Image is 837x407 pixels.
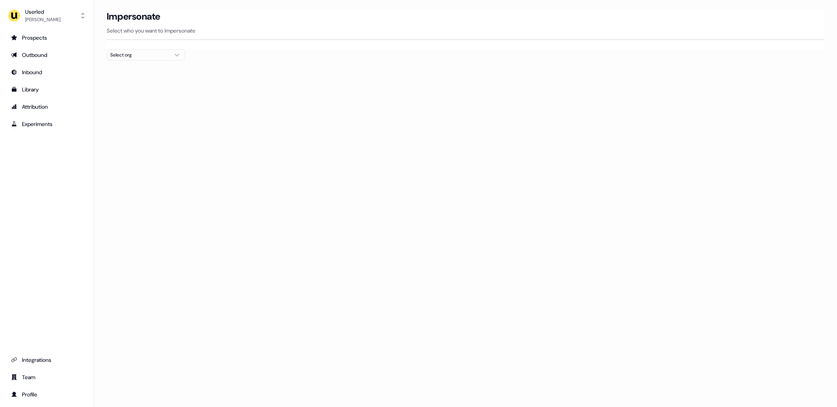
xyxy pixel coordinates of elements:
a: Go to integrations [6,354,88,366]
p: Select who you want to impersonate [107,27,824,35]
a: Go to prospects [6,31,88,44]
button: Select org [107,49,185,60]
a: Go to profile [6,388,88,401]
a: Go to team [6,371,88,383]
h3: Impersonate [107,11,160,22]
div: Userled [25,8,60,16]
div: Inbound [11,68,83,76]
a: Go to Inbound [6,66,88,78]
div: Integrations [11,356,83,364]
div: Select org [110,51,169,59]
div: Outbound [11,51,83,59]
div: Attribution [11,103,83,111]
div: Experiments [11,120,83,128]
div: Team [11,373,83,381]
a: Go to templates [6,83,88,96]
button: Userled[PERSON_NAME] [6,6,88,25]
div: Prospects [11,34,83,42]
div: [PERSON_NAME] [25,16,60,24]
a: Go to attribution [6,100,88,113]
a: Go to outbound experience [6,49,88,61]
div: Library [11,86,83,93]
div: Profile [11,391,83,398]
a: Go to experiments [6,118,88,130]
